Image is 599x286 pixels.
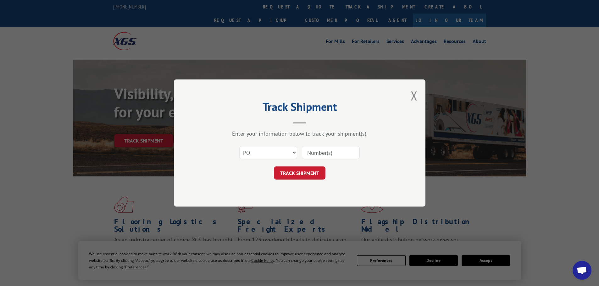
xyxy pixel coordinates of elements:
h2: Track Shipment [205,102,394,114]
input: Number(s) [302,146,360,159]
button: Close modal [411,87,418,104]
button: TRACK SHIPMENT [274,166,325,180]
div: Open chat [573,261,591,280]
div: Enter your information below to track your shipment(s). [205,130,394,137]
